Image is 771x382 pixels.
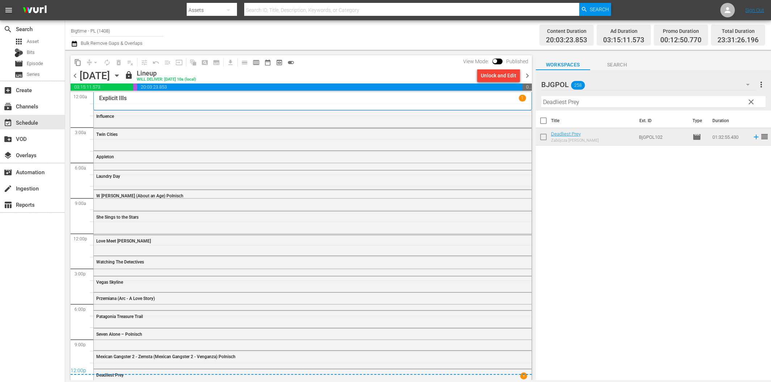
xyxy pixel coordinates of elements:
[745,96,757,107] button: clear
[752,133,760,141] svg: Add to Schedule
[688,111,708,131] th: Type
[96,296,155,301] span: Przemiana (Arc - A Love Story)
[96,354,236,359] span: Mexican Gangster 2 - Zemsta (Mexican Gangster 2 - Venganza) Polnisch
[590,3,609,16] span: Search
[14,48,23,57] div: Bits
[546,36,587,44] span: 20:03:23.853
[236,55,250,69] span: Day Calendar View
[96,373,124,378] span: Deadliest Prey
[4,25,12,34] span: Search
[276,59,283,66] span: preview_outlined
[74,59,81,66] span: content_copy
[96,239,151,244] span: Love Meet [PERSON_NAME]
[96,280,123,285] span: Vegas Skyline
[709,128,749,146] td: 01:32:55.430
[481,69,516,82] div: Unlock and Edit
[747,98,755,106] span: clear
[96,259,144,265] span: Watching The Detectives
[80,40,143,46] span: Bulk Remove Gaps & Overlaps
[4,6,13,14] span: menu
[523,71,532,80] span: chevron_right
[4,102,12,111] span: subscriptions
[14,37,23,46] span: apps
[717,36,759,44] span: 23:31:26.196
[745,7,764,13] a: Sign Out
[96,332,142,337] span: Seven Alone – Polnisch
[4,119,12,127] span: Schedule
[757,76,766,93] button: more_vert
[96,314,143,319] span: Patagonia Treasure Trail
[590,60,644,69] span: Search
[27,38,39,45] span: Asset
[124,71,133,80] span: lock
[14,70,23,79] span: Series
[4,184,12,193] span: Ingestion
[287,59,295,66] span: toggle_on
[27,60,43,67] span: Episode
[137,77,196,82] div: WILL DELIVER: [DATE] 10a (local)
[14,59,23,68] span: movie
[522,83,531,91] span: 00:28:33.804
[96,215,139,220] span: She Sings to the Stars
[150,57,162,68] span: Revert to Primary Episode
[660,26,702,36] div: Promo Duration
[101,57,113,68] span: Loop Content
[660,36,702,44] span: 00:12:50.770
[71,368,532,375] div: 12:00p
[492,59,497,64] span: Toggle to switch from Published to Draft view.
[4,201,12,209] span: table_chart
[692,133,701,141] span: movie
[635,111,688,131] th: Ext. ID
[17,2,52,19] img: ans4CAIJ8jUAAAAAAAAAAAAAAAAAAAAAAAAgQb4GAAAAAAAAAAAAAAAAAAAAAAAAJMjXAAAAAAAAAAAAAAAAAAAAAAAAgAT5G...
[521,95,524,100] p: 1
[579,3,611,16] button: Search
[551,138,599,143] div: Zabójcza [PERSON_NAME]
[137,83,522,91] span: 20:03:23.853
[708,111,751,131] th: Duration
[96,114,114,119] span: Influence
[4,135,12,143] span: create_new_folder
[162,57,173,68] span: Fill episodes with ad slates
[137,69,196,77] div: Lineup
[4,86,12,95] span: add_box
[96,132,118,137] span: Twin Cities
[113,57,124,68] span: Select an event to delete
[71,83,133,91] span: 03:15:11.573
[80,70,110,82] div: [DATE]
[603,26,644,36] div: Ad Duration
[551,111,635,131] th: Title
[541,74,757,95] div: BJGPOL
[4,151,12,160] span: layers
[551,131,581,137] a: Deadliest Prey
[717,26,759,36] div: Total Duration
[603,36,644,44] span: 03:15:11.573
[99,95,127,102] p: Explicit Ills
[459,59,492,64] span: View Mode:
[71,71,80,80] span: chevron_left
[96,154,114,159] span: Appleton
[173,57,185,68] span: Update Metadata from Key Asset
[96,174,120,179] span: Laundry Day
[536,60,590,69] span: Workspaces
[27,49,35,56] span: Bits
[253,59,260,66] span: calendar_view_week_outlined
[757,80,766,89] span: more_vert
[96,193,183,198] span: W [PERSON_NAME] (About an Age) Polnisch
[546,26,587,36] div: Content Duration
[520,373,527,379] span: 1
[760,132,769,141] span: reorder
[264,59,271,66] span: date_range_outlined
[636,128,690,146] td: BjGPOL102
[133,83,137,91] span: 00:12:50.770
[503,59,532,64] span: Published
[477,69,520,82] button: Unlock and Edit
[27,71,40,78] span: Series
[185,55,199,69] span: Refresh All Search Blocks
[4,168,12,177] span: Automation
